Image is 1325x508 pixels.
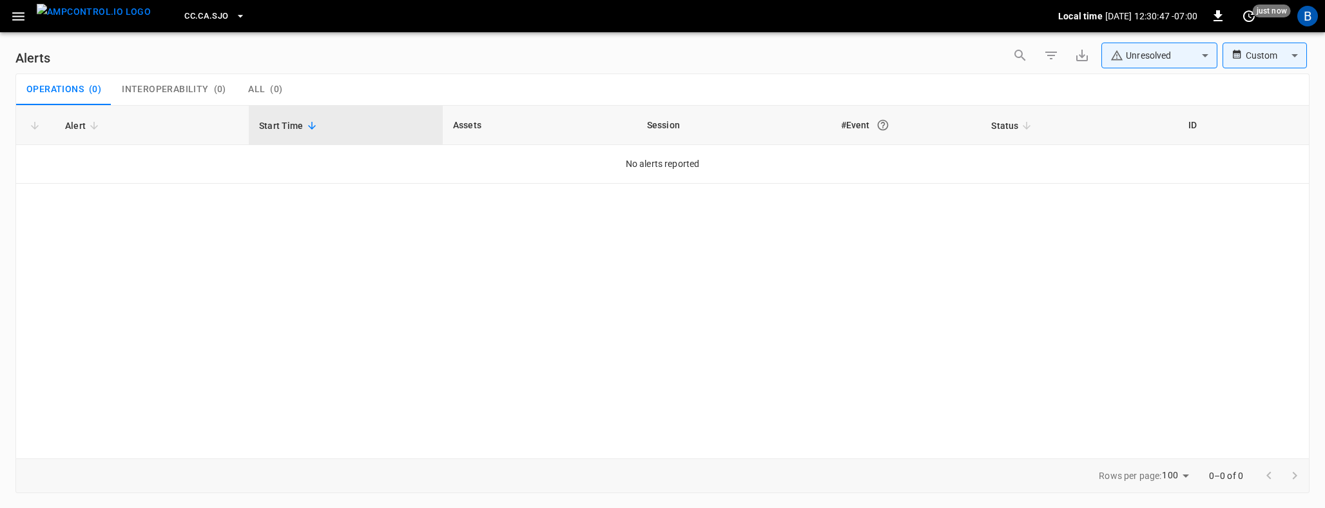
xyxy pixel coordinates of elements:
[1209,469,1243,482] p: 0–0 of 0
[65,118,102,133] span: Alert
[122,84,208,95] span: Interoperability
[443,106,637,145] th: Assets
[1239,6,1259,26] button: set refresh interval
[179,4,250,29] button: CC.CA.SJO
[259,118,320,133] span: Start Time
[1105,10,1197,23] p: [DATE] 12:30:47 -07:00
[89,84,101,95] span: ( 0 )
[26,84,84,95] span: Operations
[991,118,1035,133] span: Status
[1178,106,1309,145] th: ID
[270,84,282,95] span: ( 0 )
[16,145,1309,184] td: No alerts reported
[637,106,831,145] th: Session
[37,4,151,20] img: ampcontrol.io logo
[214,84,226,95] span: ( 0 )
[248,84,265,95] span: All
[184,9,228,24] span: CC.CA.SJO
[1110,49,1197,63] div: Unresolved
[1099,469,1161,482] p: Rows per page:
[15,48,50,68] h6: Alerts
[871,113,895,137] button: An event is a single occurrence of an issue. An alert groups related events for the same asset, m...
[841,113,971,137] div: #Event
[1297,6,1318,26] div: profile-icon
[1253,5,1291,17] span: just now
[1246,43,1307,68] div: Custom
[1162,466,1193,485] div: 100
[1058,10,1103,23] p: Local time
